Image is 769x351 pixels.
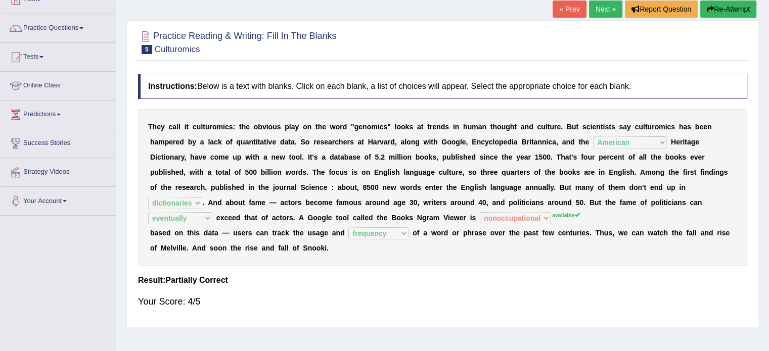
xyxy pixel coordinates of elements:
[462,138,466,146] b: e
[291,138,295,146] b: a
[295,138,297,146] b: .
[312,153,313,161] b: '
[373,138,377,146] b: a
[157,153,161,161] b: c
[537,123,541,131] b: c
[348,153,352,161] b: a
[703,123,707,131] b: e
[1,72,116,97] a: Online Class
[368,138,373,146] b: H
[310,153,312,161] b: t
[212,123,217,131] b: o
[380,138,384,146] b: v
[197,123,201,131] b: u
[514,123,517,131] b: t
[652,123,654,131] b: r
[477,138,481,146] b: n
[339,138,343,146] b: h
[390,138,395,146] b: d
[218,153,224,161] b: m
[195,153,199,161] b: a
[242,123,246,131] b: h
[249,138,253,146] b: n
[138,74,747,99] h4: Below is a text with blanks. Click on each blank, a list of choices will appear. Select the appro...
[627,123,631,131] b: y
[284,138,288,146] b: a
[1,187,116,212] a: Your Account
[494,138,499,146] b: o
[567,123,572,131] b: B
[589,1,622,18] a: Next »
[687,138,691,146] b: a
[296,153,300,161] b: o
[645,123,648,131] b: t
[289,153,292,161] b: t
[246,123,250,131] b: e
[533,138,537,146] b: a
[492,138,494,146] b: l
[291,153,296,161] b: o
[314,153,318,161] b: s
[256,138,258,146] b: i
[338,153,340,161] b: t
[541,123,546,131] b: u
[405,123,410,131] b: k
[190,153,195,161] b: h
[288,138,291,146] b: t
[367,123,372,131] b: o
[352,153,356,161] b: s
[305,138,310,146] b: o
[316,138,321,146] b: e
[344,153,349,161] b: b
[258,138,260,146] b: t
[280,153,285,161] b: w
[169,138,173,146] b: e
[254,123,258,131] b: o
[358,123,363,131] b: e
[404,138,406,146] b: l
[255,153,260,161] b: h
[273,123,277,131] b: u
[266,138,268,146] b: i
[395,138,397,146] b: ,
[566,138,570,146] b: n
[230,138,233,146] b: f
[315,123,318,131] b: t
[340,153,344,161] b: a
[155,153,157,161] b: i
[685,138,687,146] b: t
[554,123,557,131] b: r
[245,138,249,146] b: a
[148,82,197,90] b: Instructions:
[667,123,671,131] b: c
[578,138,581,146] b: t
[1,101,116,126] a: Predictions
[429,138,431,146] b: i
[510,123,515,131] b: h
[354,123,359,131] b: g
[225,153,229,161] b: e
[188,138,193,146] b: b
[699,123,703,131] b: e
[468,123,472,131] b: u
[150,153,155,161] b: D
[178,123,180,131] b: l
[492,123,497,131] b: h
[671,138,676,146] b: H
[217,123,223,131] b: m
[172,123,176,131] b: a
[700,1,756,18] button: Re-Attempt
[643,123,645,131] b: l
[561,123,563,131] b: .
[193,123,197,131] b: c
[379,123,383,131] b: c
[423,138,429,146] b: w
[585,138,589,146] b: e
[436,123,441,131] b: n
[582,123,586,131] b: s
[521,123,525,131] b: a
[387,123,391,131] b: "
[611,123,615,131] b: s
[280,138,285,146] b: d
[202,153,206,161] b: e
